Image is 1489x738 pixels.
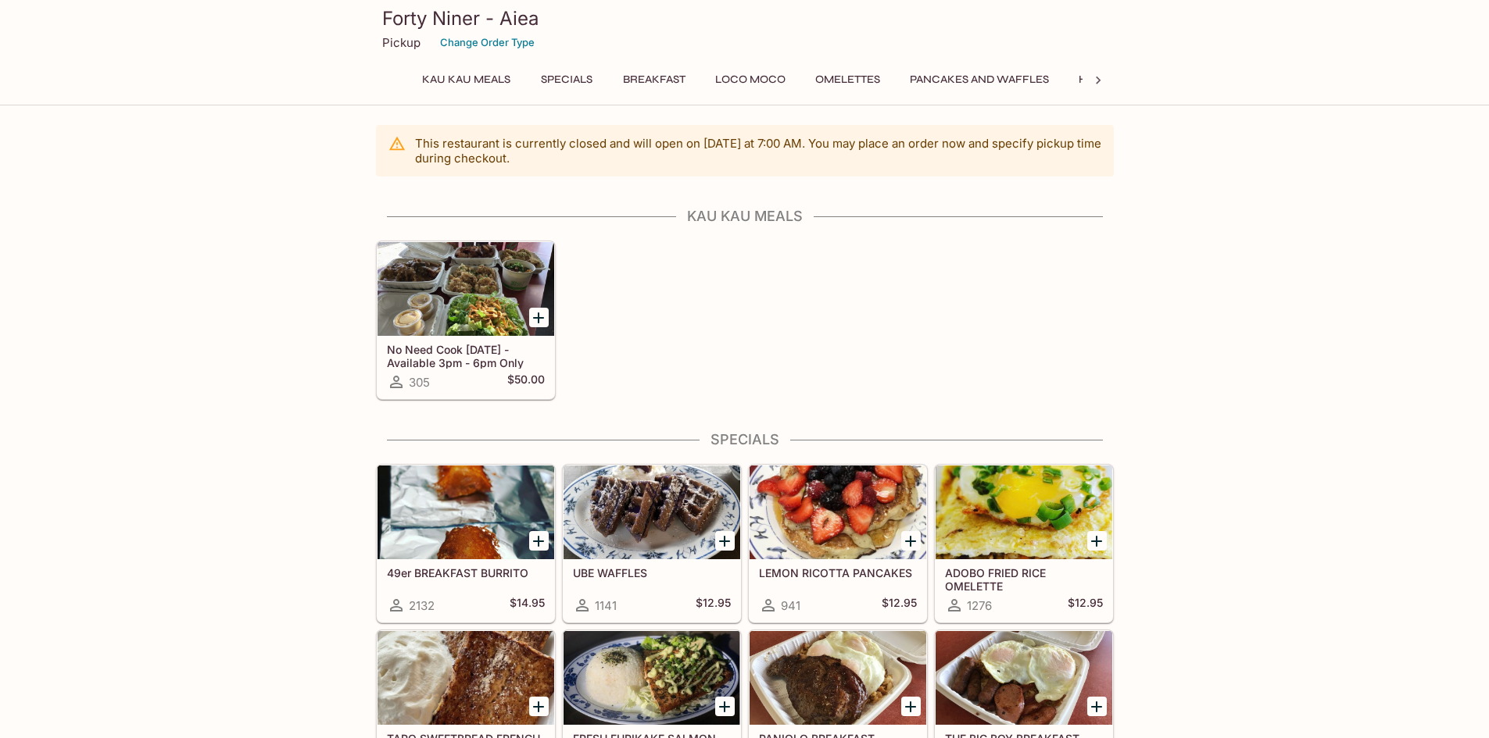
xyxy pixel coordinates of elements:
h5: $12.95 [1068,596,1103,615]
h5: 49er BREAKFAST BURRITO [387,566,545,579]
h4: Specials [376,431,1114,448]
button: Omelettes [807,69,889,91]
a: No Need Cook [DATE] - Available 3pm - 6pm Only305$50.00 [377,241,555,399]
div: TARO SWEETBREAD FRENCH TOAST [378,631,554,725]
button: Add FRESH FURIKAKE SALMON [715,697,735,716]
span: 305 [409,375,430,390]
a: ADOBO FRIED RICE OMELETTE1276$12.95 [935,465,1113,622]
div: THE BIG BOY BREAKFAST [936,631,1112,725]
button: Add ADOBO FRIED RICE OMELETTE [1087,531,1107,551]
h5: $12.95 [696,596,731,615]
h3: Forty Niner - Aiea [382,6,1108,30]
h5: ADOBO FRIED RICE OMELETTE [945,566,1103,592]
button: Add UBE WAFFLES [715,531,735,551]
h4: Kau Kau Meals [376,208,1114,225]
div: 49er BREAKFAST BURRITO [378,465,554,559]
span: 2132 [409,598,435,613]
span: 941 [781,598,800,613]
span: 1276 [967,598,992,613]
div: ADOBO FRIED RICE OMELETTE [936,465,1112,559]
button: Add LEMON RICOTTA PANCAKES [901,531,921,551]
h5: $12.95 [882,596,917,615]
button: Add No Need Cook Today - Available 3pm - 6pm Only [529,308,549,327]
button: Change Order Type [433,30,542,55]
p: This restaurant is currently closed and will open on [DATE] at 7:00 AM . You may place an order n... [415,136,1101,166]
button: Kau Kau Meals [413,69,519,91]
h5: UBE WAFFLES [573,566,731,579]
span: 1141 [595,598,617,613]
div: FRESH FURIKAKE SALMON [564,631,740,725]
button: Loco Moco [707,69,794,91]
a: UBE WAFFLES1141$12.95 [563,465,741,622]
div: LEMON RICOTTA PANCAKES [750,465,926,559]
div: PANIOLO BREAKFAST [750,631,926,725]
button: Pancakes and Waffles [901,69,1058,91]
h5: LEMON RICOTTA PANCAKES [759,566,917,579]
button: Add THE BIG BOY BREAKFAST [1087,697,1107,716]
div: No Need Cook Today - Available 3pm - 6pm Only [378,242,554,336]
button: Add PANIOLO BREAKFAST [901,697,921,716]
h5: $50.00 [507,373,545,391]
button: Breakfast [614,69,694,91]
a: LEMON RICOTTA PANCAKES941$12.95 [749,465,927,622]
div: UBE WAFFLES [564,465,740,559]
button: Specials [532,69,602,91]
a: 49er BREAKFAST BURRITO2132$14.95 [377,465,555,622]
button: Add TARO SWEETBREAD FRENCH TOAST [529,697,549,716]
h5: No Need Cook [DATE] - Available 3pm - 6pm Only [387,343,545,369]
button: Add 49er BREAKFAST BURRITO [529,531,549,551]
button: Hawaiian Style French Toast [1070,69,1263,91]
p: Pickup [382,35,421,50]
h5: $14.95 [510,596,545,615]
